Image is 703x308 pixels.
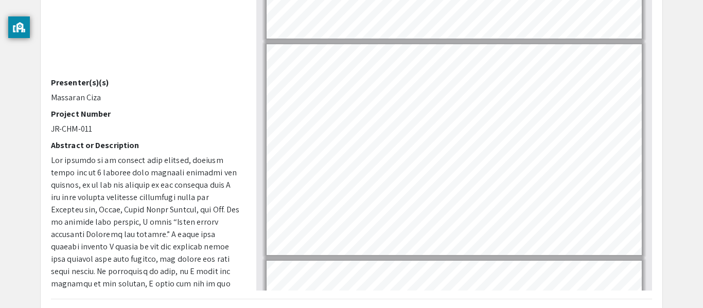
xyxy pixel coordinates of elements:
iframe: Chat [8,262,44,300]
button: privacy banner [8,16,30,38]
h2: Project Number [51,109,241,119]
h2: Presenter(s)(s) [51,78,241,87]
p: Massaran Ciza [51,92,241,104]
h2: Abstract or Description [51,140,241,150]
div: Page 2 [262,40,646,260]
p: JR-CHM-011 [51,123,241,135]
